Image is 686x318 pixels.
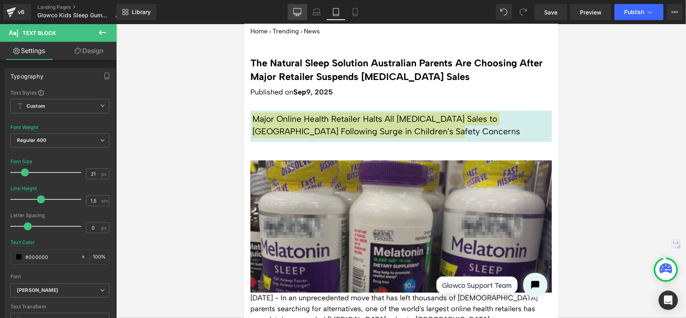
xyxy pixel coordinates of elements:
[10,186,37,191] div: Line Height
[6,2,307,12] p: Home › Trending › News
[23,30,56,36] span: Text Block
[132,8,151,16] span: Library
[10,304,109,310] div: Text Transform
[10,240,35,245] div: Text Color
[16,7,26,17] div: v6
[6,63,307,74] p: Published on
[101,198,108,203] span: em
[614,4,663,20] button: Publish
[17,287,58,294] i: [PERSON_NAME]
[10,213,109,218] div: Letter Spacing
[117,4,156,20] a: New Library
[37,12,112,18] span: Glowco Kids Sleep Gummies
[186,242,310,280] iframe: Tidio Chat
[570,4,611,20] a: Preview
[10,125,38,130] div: Font Weight
[25,252,77,261] input: Color
[101,171,108,176] span: px
[27,103,45,110] b: Custom
[667,4,683,20] button: More
[8,88,305,114] p: Major Online Health Retailer Halts All [MEDICAL_DATA] Sales to [GEOGRAPHIC_DATA] Following Surge ...
[62,64,88,72] strong: 9, 2025
[496,4,512,20] button: Undo
[6,32,307,59] h1: The Natural Sleep Solution Australian Parents Are Choosing After Major Retailer Suspends [MEDICAL...
[3,4,31,20] a: v6
[60,42,118,60] a: Design
[544,8,557,16] span: Save
[624,9,644,15] span: Publish
[90,250,109,264] div: %
[37,4,127,10] a: Landing Pages
[10,274,109,279] div: Font
[17,137,47,143] b: Regular 400
[326,4,346,20] a: Tablet
[101,225,108,230] span: px
[307,4,326,20] a: Laptop
[10,89,109,96] div: Text Styles
[288,4,307,20] a: Desktop
[49,64,62,72] strong: Sep
[659,291,678,310] div: Open Intercom Messenger
[10,68,43,80] div: Typography
[580,8,602,16] span: Preview
[515,4,531,20] button: Redo
[10,159,33,164] div: Font Size
[6,269,307,301] p: [DATE] - In an unprecedented move that has left thousands of [DEMOGRAPHIC_DATA] parents searching...
[346,4,365,20] a: Mobile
